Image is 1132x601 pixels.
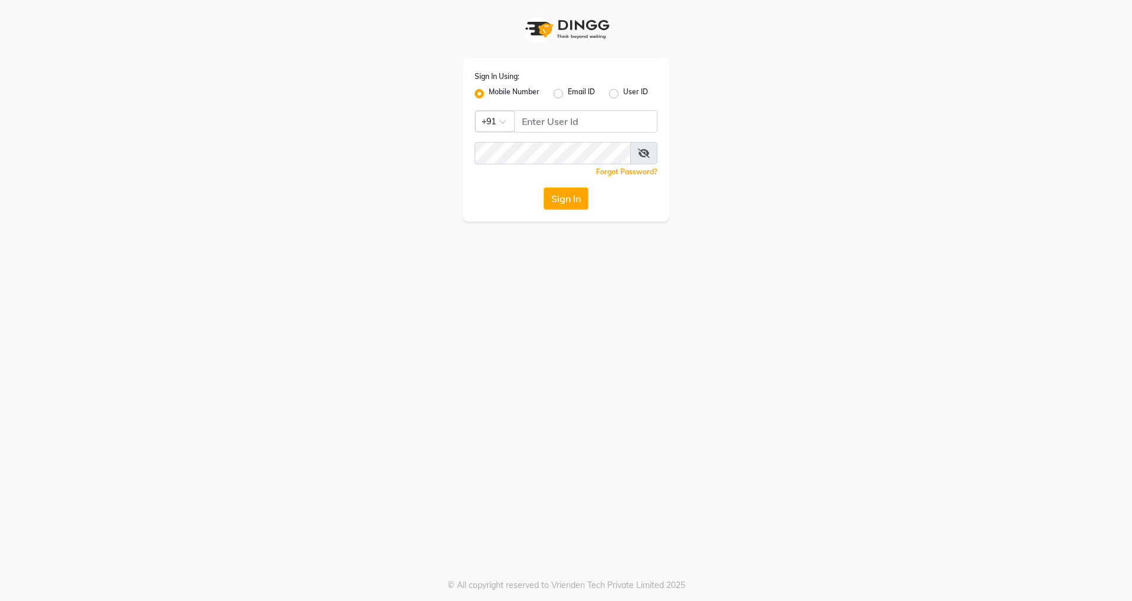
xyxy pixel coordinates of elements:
label: Mobile Number [489,87,539,101]
input: Username [475,142,631,164]
label: User ID [623,87,648,101]
label: Sign In Using: [475,71,519,82]
a: Forgot Password? [596,167,657,176]
label: Email ID [568,87,595,101]
img: logo1.svg [519,12,613,47]
input: Username [514,110,657,133]
button: Sign In [544,187,588,210]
